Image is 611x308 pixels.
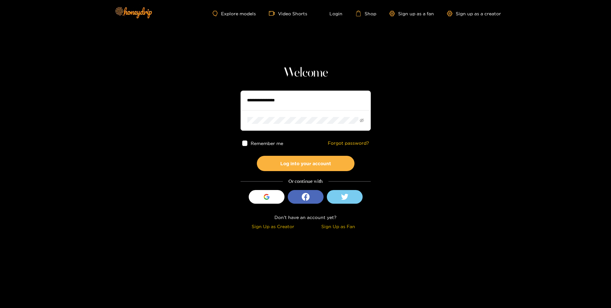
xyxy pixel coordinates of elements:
a: Sign up as a creator [447,11,501,16]
div: Don't have an account yet? [241,213,371,221]
span: video-camera [269,10,278,16]
div: Sign Up as Fan [307,223,369,230]
span: Remember me [251,141,283,146]
a: Login [320,10,342,16]
span: eye-invisible [360,118,364,123]
button: Log into your account [257,156,354,171]
div: Sign Up as Creator [242,223,304,230]
h1: Welcome [241,65,371,81]
a: Sign up as a fan [389,11,434,16]
a: Shop [355,10,376,16]
a: Explore models [213,11,256,16]
a: Video Shorts [269,10,307,16]
div: Or continue with [241,178,371,185]
a: Forgot password? [328,140,369,146]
